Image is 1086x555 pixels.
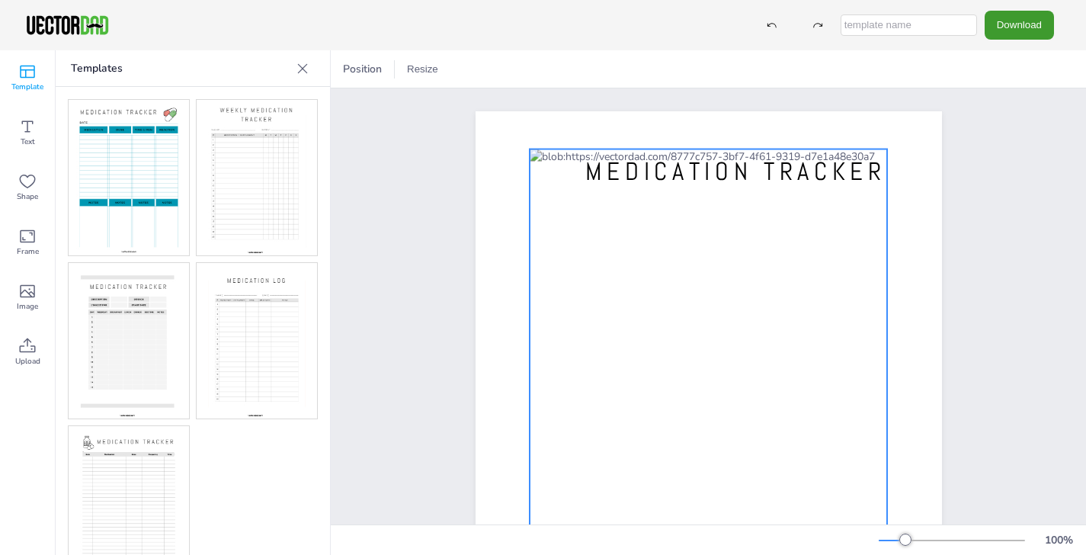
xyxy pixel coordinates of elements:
span: Upload [15,355,40,367]
p: Templates [71,50,290,87]
img: med2.jpg [197,100,317,255]
span: Template [11,81,43,93]
img: med4.jpg [197,263,317,419]
span: Text [21,136,35,148]
img: med3.jpg [69,263,189,419]
input: template name [841,14,977,36]
div: 100 % [1040,533,1077,547]
span: Position [340,62,385,76]
button: Download [985,11,1054,39]
span: Shape [17,191,38,203]
span: MEDICATION TRACKER [585,156,886,188]
button: Resize [401,57,444,82]
span: Image [17,300,38,313]
span: Frame [17,245,39,258]
img: med1.jpg [69,100,189,255]
img: VectorDad-1.png [24,14,111,37]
